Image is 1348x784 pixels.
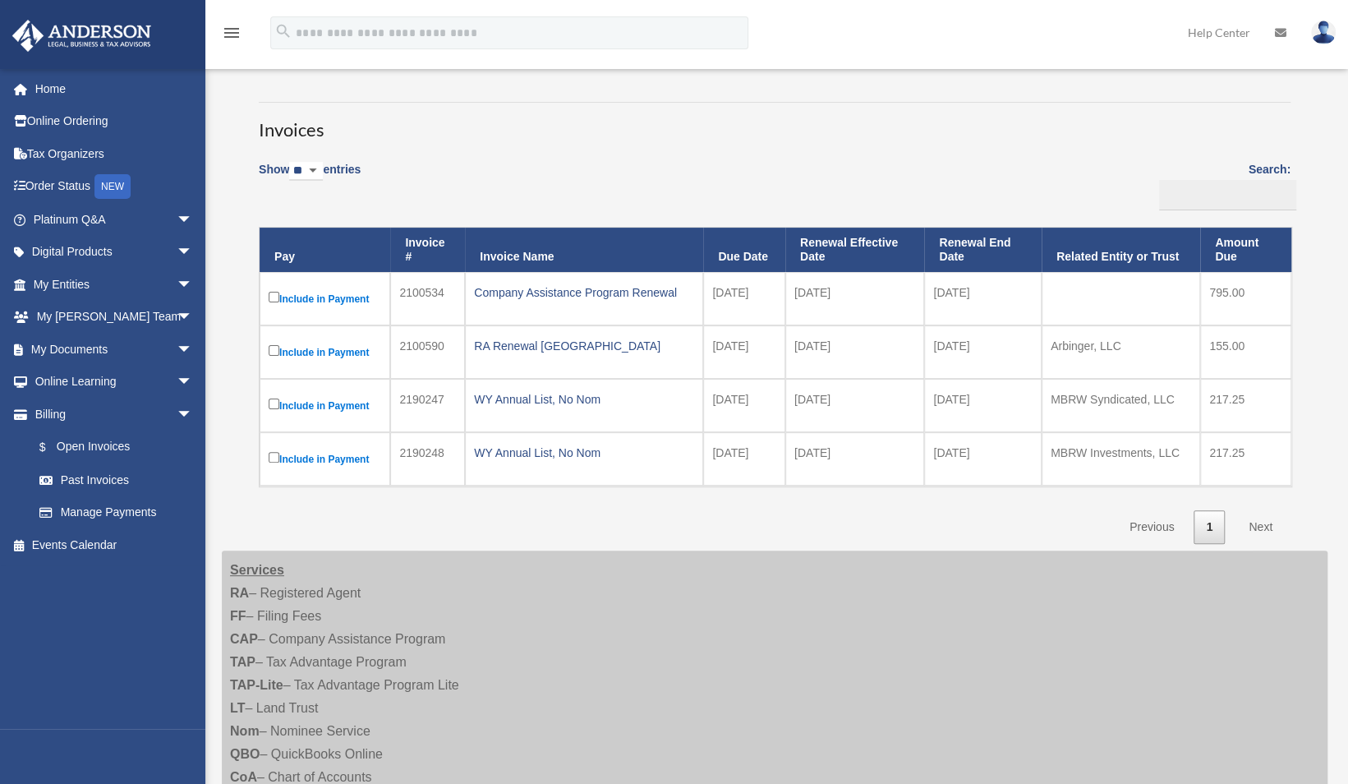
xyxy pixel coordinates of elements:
td: [DATE] [924,272,1042,325]
th: Renewal End Date: activate to sort column ascending [924,228,1042,272]
input: Search: [1159,180,1296,211]
strong: TAP-Lite [230,678,283,692]
a: Manage Payments [23,496,209,529]
a: My [PERSON_NAME] Teamarrow_drop_down [12,301,218,334]
a: menu [222,29,242,43]
select: Showentries [289,162,323,181]
label: Show entries [259,159,361,197]
div: RA Renewal [GEOGRAPHIC_DATA] [474,334,694,357]
span: arrow_drop_down [177,301,209,334]
td: [DATE] [924,325,1042,379]
img: User Pic [1311,21,1336,44]
span: arrow_drop_down [177,268,209,302]
strong: CoA [230,770,257,784]
a: Platinum Q&Aarrow_drop_down [12,203,218,236]
td: 217.25 [1200,432,1291,486]
th: Pay: activate to sort column descending [260,228,390,272]
td: 155.00 [1200,325,1291,379]
a: Online Ordering [12,105,218,138]
a: Online Learningarrow_drop_down [12,366,218,399]
input: Include in Payment [269,292,279,302]
strong: LT [230,701,245,715]
span: $ [48,437,57,458]
span: arrow_drop_down [177,236,209,270]
td: [DATE] [924,379,1042,432]
td: 795.00 [1200,272,1291,325]
div: WY Annual List, No Nom [474,388,694,411]
a: Tax Organizers [12,137,218,170]
a: Digital Productsarrow_drop_down [12,236,218,269]
a: 1 [1194,510,1225,544]
th: Invoice Name: activate to sort column ascending [465,228,703,272]
td: [DATE] [703,272,785,325]
a: Events Calendar [12,528,218,561]
strong: QBO [230,747,260,761]
th: Renewal Effective Date: activate to sort column ascending [785,228,924,272]
th: Invoice #: activate to sort column ascending [390,228,465,272]
strong: CAP [230,632,258,646]
span: arrow_drop_down [177,203,209,237]
strong: RA [230,586,249,600]
a: Past Invoices [23,463,209,496]
td: Arbinger, LLC [1042,325,1200,379]
img: Anderson Advisors Platinum Portal [7,20,156,52]
th: Amount Due: activate to sort column ascending [1200,228,1291,272]
div: WY Annual List, No Nom [474,441,694,464]
td: 2100534 [390,272,465,325]
td: 2190247 [390,379,465,432]
td: [DATE] [785,325,924,379]
td: [DATE] [785,432,924,486]
div: Company Assistance Program Renewal [474,281,694,304]
td: 2100590 [390,325,465,379]
a: Home [12,72,218,105]
a: Billingarrow_drop_down [12,398,209,431]
td: [DATE] [703,432,785,486]
input: Include in Payment [269,345,279,356]
a: Order StatusNEW [12,170,218,204]
td: MBRW Syndicated, LLC [1042,379,1200,432]
label: Include in Payment [269,449,381,469]
a: Previous [1117,510,1186,544]
a: Next [1236,510,1285,544]
label: Search: [1153,159,1290,210]
strong: FF [230,609,246,623]
input: Include in Payment [269,399,279,409]
td: 2190248 [390,432,465,486]
th: Due Date: activate to sort column ascending [703,228,785,272]
a: My Entitiesarrow_drop_down [12,268,218,301]
td: 217.25 [1200,379,1291,432]
td: [DATE] [703,379,785,432]
div: NEW [94,174,131,199]
strong: Nom [230,724,260,738]
h3: Invoices [259,102,1290,143]
label: Include in Payment [269,395,381,416]
label: Include in Payment [269,288,381,309]
span: arrow_drop_down [177,398,209,431]
th: Related Entity or Trust: activate to sort column ascending [1042,228,1200,272]
span: arrow_drop_down [177,333,209,367]
td: [DATE] [785,379,924,432]
input: Include in Payment [269,452,279,463]
td: [DATE] [924,432,1042,486]
a: My Documentsarrow_drop_down [12,333,218,366]
span: arrow_drop_down [177,366,209,399]
td: [DATE] [785,272,924,325]
strong: TAP [230,655,255,669]
label: Include in Payment [269,342,381,362]
a: $Open Invoices [23,431,201,464]
td: [DATE] [703,325,785,379]
i: menu [222,23,242,43]
td: MBRW Investments, LLC [1042,432,1200,486]
strong: Services [230,563,284,577]
i: search [274,22,292,40]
